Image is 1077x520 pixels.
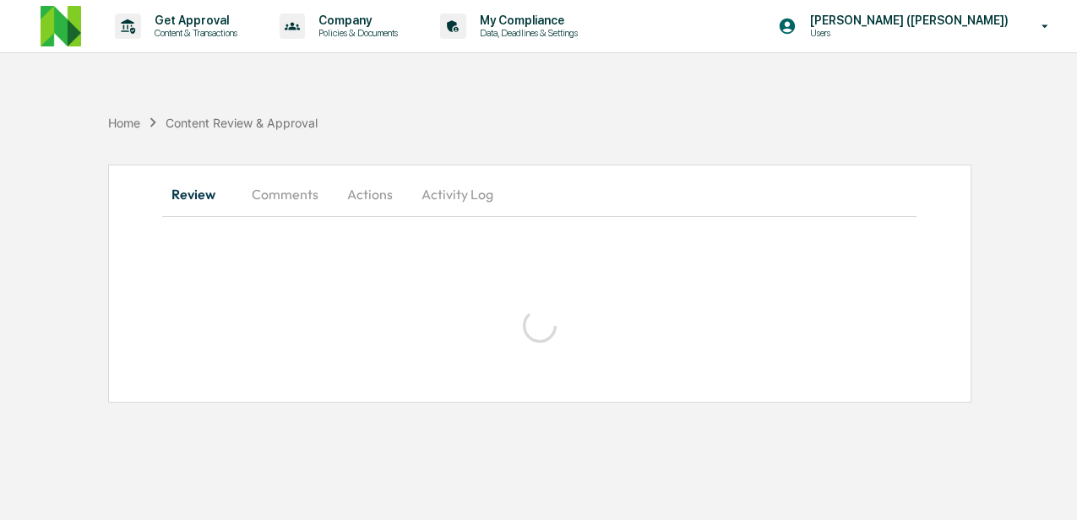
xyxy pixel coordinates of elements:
p: Data, Deadlines & Settings [466,27,586,39]
p: My Compliance [466,14,586,27]
p: Get Approval [141,14,246,27]
button: Comments [238,174,332,214]
p: [PERSON_NAME] ([PERSON_NAME]) [797,14,1017,27]
p: Content & Transactions [141,27,246,39]
div: Home [108,116,140,130]
p: Policies & Documents [305,27,406,39]
button: Review [162,174,238,214]
div: Content Review & Approval [166,116,318,130]
button: Actions [332,174,408,214]
p: Company [305,14,406,27]
img: logo [41,6,81,46]
p: Users [797,27,962,39]
div: secondary tabs example [162,174,917,214]
button: Activity Log [408,174,507,214]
